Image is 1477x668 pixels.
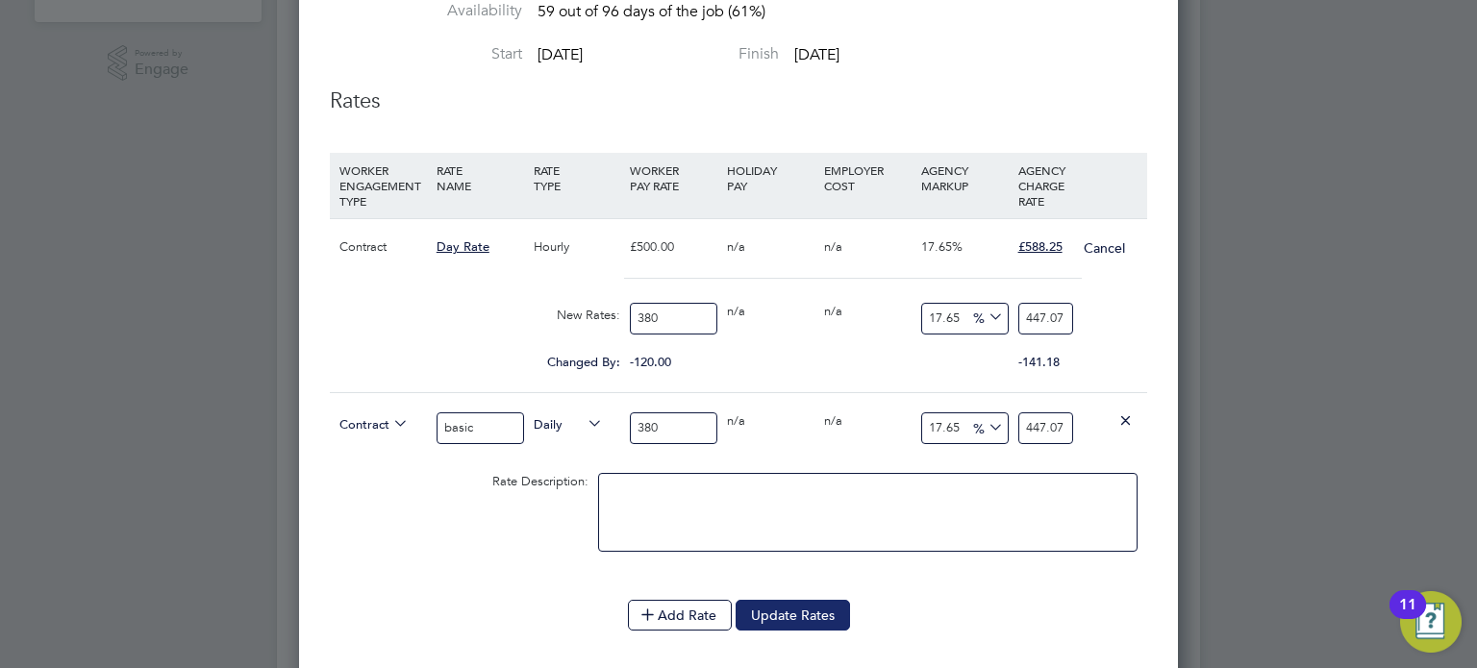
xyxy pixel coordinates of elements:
span: % [966,416,1006,437]
span: -120.00 [630,354,671,370]
div: AGENCY CHARGE RATE [1014,153,1078,218]
span: Contract [339,412,409,433]
button: Cancel [1083,238,1126,258]
span: £588.25 [1018,238,1063,255]
span: Day Rate [437,238,489,255]
span: n/a [727,303,745,319]
span: 17.65% [921,238,963,255]
span: n/a [824,238,842,255]
div: WORKER PAY RATE [625,153,722,203]
span: n/a [824,303,842,319]
div: EMPLOYER COST [819,153,916,203]
span: Rate Description: [492,473,588,489]
span: n/a [727,412,745,429]
span: -141.18 [1018,354,1060,370]
label: Start [330,44,522,64]
div: New Rates: [529,297,626,334]
div: RATE NAME [432,153,529,203]
span: 59 out of 96 days of the job (61%) [538,2,765,21]
span: [DATE] [538,45,583,64]
button: Update Rates [736,600,850,631]
span: n/a [824,412,842,429]
div: Changed By: [335,344,625,381]
label: Availability [330,1,522,21]
div: Contract [335,219,432,275]
h3: Rates [330,87,1147,115]
div: 11 [1399,605,1416,630]
div: WORKER ENGAGEMENT TYPE [335,153,432,218]
span: [DATE] [794,45,839,64]
span: Daily [534,412,603,433]
span: % [966,306,1006,327]
div: £500.00 [625,219,722,275]
div: AGENCY MARKUP [916,153,1014,203]
span: n/a [727,238,745,255]
div: Hourly [529,219,626,275]
div: RATE TYPE [529,153,626,203]
button: Open Resource Center, 11 new notifications [1400,591,1462,653]
label: Finish [587,44,779,64]
button: Add Rate [628,600,732,631]
div: HOLIDAY PAY [722,153,819,203]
